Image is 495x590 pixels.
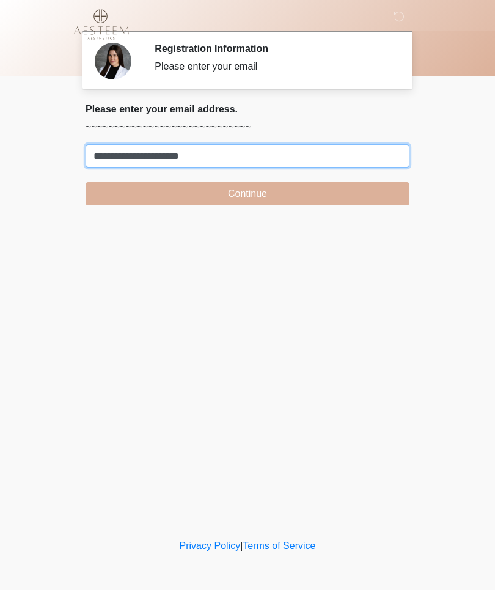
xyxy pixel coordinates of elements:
a: Terms of Service [243,540,315,551]
a: Privacy Policy [180,540,241,551]
button: Continue [86,182,409,205]
div: Please enter your email [155,59,391,74]
img: Agent Avatar [95,43,131,79]
a: | [240,540,243,551]
p: ~~~~~~~~~~~~~~~~~~~~~~~~~~~~~ [86,120,409,135]
h2: Please enter your email address. [86,103,409,115]
img: Aesteem Aesthetics Logo [73,9,129,40]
